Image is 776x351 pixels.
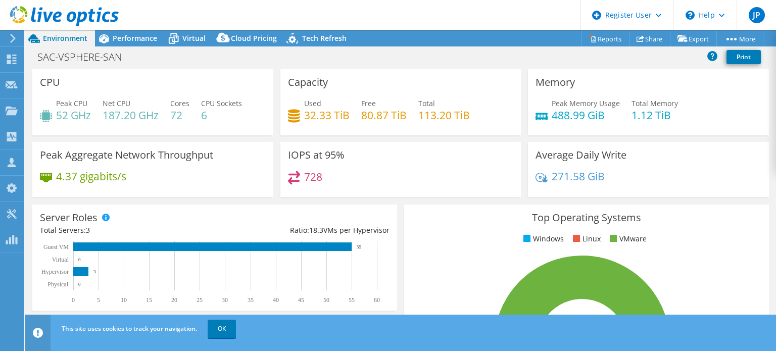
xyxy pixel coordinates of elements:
a: Reports [581,31,629,46]
a: Print [726,50,761,64]
text: Physical [47,281,68,288]
span: Total [418,98,435,108]
span: Tech Refresh [302,33,347,43]
span: 3 [86,225,90,235]
h3: CPU [40,77,60,88]
text: Virtual [52,256,69,263]
li: Linux [570,233,601,244]
text: 30 [222,296,228,304]
h4: 6 [201,110,242,121]
h3: Server Roles [40,212,98,223]
div: Ratio: VMs per Hypervisor [215,225,390,236]
h1: SAC-VSPHERE-SAN [33,52,137,63]
h3: IOPS at 95% [288,149,345,161]
h3: Memory [536,77,575,88]
h4: 187.20 GHz [103,110,159,121]
h4: 113.20 TiB [418,110,470,121]
text: 50 [323,296,329,304]
div: Total Servers: [40,225,215,236]
a: More [716,31,763,46]
h4: 4.37 gigabits/s [56,171,126,182]
span: JP [749,7,765,23]
text: 45 [298,296,304,304]
span: Environment [43,33,87,43]
text: 0 [78,282,81,287]
text: Guest VM [43,243,69,250]
a: Share [629,31,670,46]
text: 15 [146,296,152,304]
span: Virtual [182,33,206,43]
text: 40 [273,296,279,304]
span: Performance [113,33,157,43]
text: 35 [248,296,254,304]
li: Windows [521,233,564,244]
span: Net CPU [103,98,130,108]
span: This site uses cookies to track your navigation. [62,324,197,333]
h3: Capacity [288,77,328,88]
span: Cores [170,98,189,108]
text: 20 [171,296,177,304]
h4: 80.87 TiB [361,110,407,121]
text: 55 [349,296,355,304]
span: Free [361,98,376,108]
li: VMware [607,233,647,244]
span: Used [304,98,321,108]
h3: Top Operating Systems [412,212,761,223]
h3: Average Daily Write [536,149,626,161]
span: Cloud Pricing [231,33,277,43]
a: OK [208,320,236,338]
text: 0 [78,257,81,262]
text: 0 [72,296,75,304]
span: 18.3 [309,225,323,235]
text: Hypervisor [41,268,69,275]
text: 10 [121,296,127,304]
text: 25 [197,296,203,304]
h4: 271.58 GiB [552,171,605,182]
span: Peak Memory Usage [552,98,620,108]
h4: 488.99 GiB [552,110,620,121]
span: Total Memory [632,98,678,108]
h4: 52 GHz [56,110,91,121]
h4: 1.12 TiB [632,110,678,121]
text: 3 [93,269,96,274]
h4: 32.33 TiB [304,110,350,121]
h4: 728 [304,171,322,182]
text: 55 [357,244,362,249]
a: Export [670,31,717,46]
svg: \n [686,11,695,20]
text: 5 [97,296,100,304]
h3: Peak Aggregate Network Throughput [40,149,213,161]
text: 60 [374,296,380,304]
span: CPU Sockets [201,98,242,108]
span: Peak CPU [56,98,87,108]
h4: 72 [170,110,189,121]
